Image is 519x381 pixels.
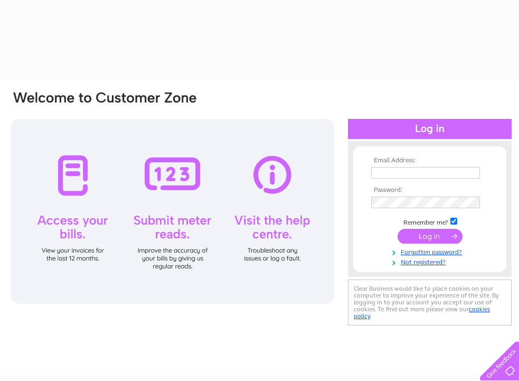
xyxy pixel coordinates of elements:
input: Submit [398,229,463,244]
th: Email Address: [369,157,491,164]
th: Password: [369,187,491,194]
a: Forgotten password? [371,246,491,256]
a: cookies policy [354,305,490,320]
td: Remember me? [369,216,491,227]
a: Not registered? [371,256,491,266]
div: Clear Business would like to place cookies on your computer to improve your experience of the sit... [348,280,512,326]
